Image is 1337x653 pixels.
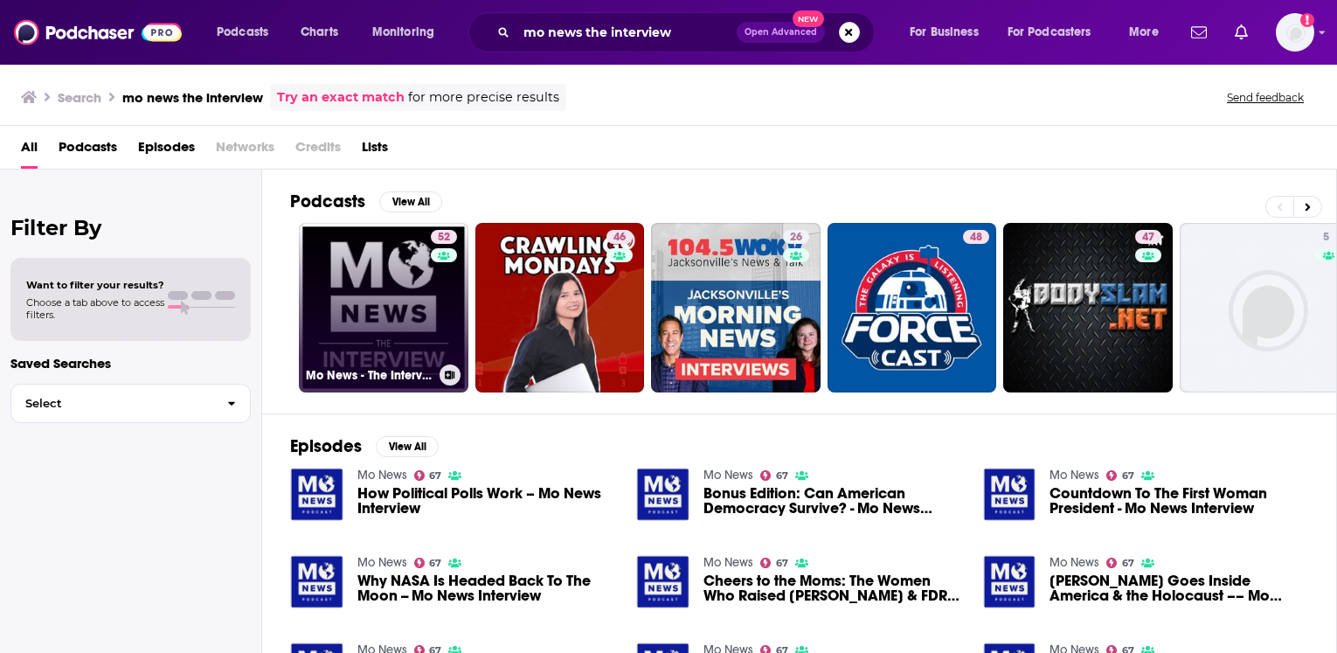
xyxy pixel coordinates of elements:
button: open menu [897,18,1001,46]
a: Mo News [1050,555,1099,570]
button: open menu [204,18,291,46]
span: Monitoring [372,20,434,45]
a: Charts [289,18,349,46]
a: 48 [828,223,997,392]
img: Bonus Edition: Can American Democracy Survive? - Mo News Interview [636,468,689,521]
span: Credits [295,133,341,169]
span: Want to filter your results? [26,279,164,291]
span: [PERSON_NAME] Goes Inside America & the Holocaust –– Mo News Interview [1050,573,1308,603]
span: Podcasts [217,20,268,45]
span: 67 [1122,559,1134,567]
a: Show notifications dropdown [1228,17,1255,47]
a: 47 [1135,230,1161,244]
img: Why NASA Is Headed Back To The Moon -- Mo News Interview [290,555,343,608]
h3: Search [58,89,101,106]
h2: Episodes [290,435,362,457]
span: More [1129,20,1159,45]
a: Mo News [357,468,407,483]
span: 48 [970,229,982,247]
img: Countdown To The First Woman President - Mo News Interview [983,468,1036,521]
a: Lists [362,133,388,169]
img: Podchaser - Follow, Share and Rate Podcasts [14,16,182,49]
span: for more precise results [408,87,559,108]
span: 46 [613,229,626,247]
img: Cheers to the Moms: The Women Who Raised Churchill & FDR – Mo News Interview [636,555,689,608]
span: Open Advanced [745,28,817,37]
a: Mo News [703,555,753,570]
span: 67 [776,559,788,567]
a: 46 [606,230,633,244]
button: open menu [996,18,1117,46]
div: Search podcasts, credits, & more... [485,12,891,52]
span: New [793,10,824,27]
a: Episodes [138,133,195,169]
a: All [21,133,38,169]
span: 5 [1323,229,1329,247]
h2: Podcasts [290,191,365,212]
a: 67 [414,558,442,568]
span: For Podcasters [1008,20,1091,45]
span: Choose a tab above to access filters. [26,296,164,321]
a: PodcastsView All [290,191,442,212]
a: 46 [475,223,645,392]
span: 67 [1122,472,1134,480]
a: Show notifications dropdown [1184,17,1214,47]
a: Ken Burns Goes Inside America & the Holocaust –– Mo News Interview [1050,573,1308,603]
a: 52 [431,230,457,244]
a: 26 [783,230,809,244]
a: Mo News [703,468,753,483]
a: 47 [1003,223,1173,392]
button: open menu [360,18,457,46]
a: 52Mo News - The Interview [299,223,468,392]
a: Bonus Edition: Can American Democracy Survive? - Mo News Interview [703,486,962,516]
h3: mo news the interview [122,89,263,106]
button: View All [376,436,439,457]
h2: Filter By [10,215,251,240]
h3: Mo News - The Interview [306,368,433,383]
span: Charts [301,20,338,45]
button: View All [379,191,442,212]
span: For Business [910,20,979,45]
span: 47 [1142,229,1154,247]
span: Cheers to the Moms: The Women Who Raised [PERSON_NAME] & FDR – Mo News Interview [703,573,962,603]
span: Select [11,398,213,409]
a: 67 [760,558,788,568]
a: EpisodesView All [290,435,439,457]
a: 26 [651,223,821,392]
button: Send feedback [1222,90,1309,105]
img: How Political Polls Work – Mo News Interview [290,468,343,521]
button: Select [10,384,251,423]
a: Why NASA Is Headed Back To The Moon -- Mo News Interview [357,573,616,603]
span: Networks [216,133,274,169]
a: How Political Polls Work – Mo News Interview [357,486,616,516]
img: User Profile [1276,13,1314,52]
a: Try an exact match [277,87,405,108]
a: Mo News [357,555,407,570]
span: 67 [429,559,441,567]
a: 67 [1106,470,1134,481]
button: Show profile menu [1276,13,1314,52]
img: Ken Burns Goes Inside America & the Holocaust –– Mo News Interview [983,555,1036,608]
p: Saved Searches [10,355,251,372]
a: Podcasts [59,133,117,169]
span: 52 [438,229,450,247]
span: 26 [790,229,802,247]
input: Search podcasts, credits, & more... [516,18,737,46]
a: 67 [1106,558,1134,568]
a: Countdown To The First Woman President - Mo News Interview [1050,486,1308,516]
button: open menu [1117,18,1181,46]
button: Open AdvancedNew [737,22,825,43]
a: 5 [1316,230,1336,244]
a: 67 [760,470,788,481]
